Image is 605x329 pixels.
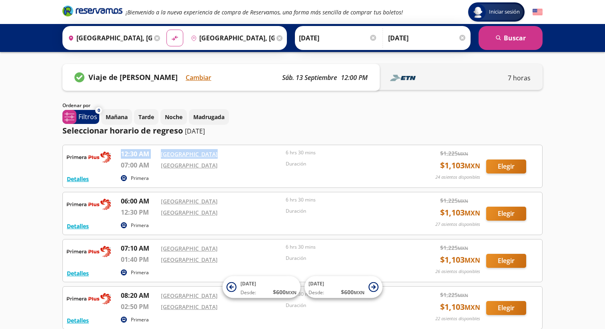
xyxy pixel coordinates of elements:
[309,280,324,287] span: [DATE]
[286,149,407,156] p: 6 hrs 30 mins
[67,222,89,230] button: Detalles
[134,109,158,125] button: Tarde
[126,8,403,16] em: ¡Bienvenido a la nueva experiencia de compra de Reservamos, una forma más sencilla de comprar tus...
[67,243,111,259] img: RESERVAMOS
[161,292,218,299] a: [GEOGRAPHIC_DATA]
[161,162,218,169] a: [GEOGRAPHIC_DATA]
[341,288,365,296] span: $ 600
[341,73,368,82] p: 12:00 PM
[465,303,480,312] small: MXN
[131,316,149,323] p: Primera
[165,113,182,121] p: Noche
[435,174,480,181] p: 24 asientos disponibles
[98,107,100,114] span: 0
[161,197,218,205] a: [GEOGRAPHIC_DATA]
[440,196,468,205] span: $ 1,225
[458,292,468,298] small: MXN
[435,268,480,275] p: 26 asientos disponibles
[273,288,296,296] span: $ 600
[533,7,543,17] button: English
[185,126,205,136] p: [DATE]
[65,28,152,48] input: Buscar Origen
[440,207,480,219] span: $ 1,103
[286,243,407,251] p: 6 hrs 30 mins
[62,110,99,124] button: 0Filtros
[131,175,149,182] p: Primera
[67,316,89,325] button: Detalles
[440,254,480,266] span: $ 1,103
[161,209,218,216] a: [GEOGRAPHIC_DATA]
[286,160,407,167] p: Duración
[161,150,218,158] a: [GEOGRAPHIC_DATA]
[188,28,275,48] input: Buscar Destino
[440,149,468,158] span: $ 1,225
[62,5,122,17] i: Brand Logo
[121,196,157,206] p: 06:00 AM
[354,289,365,295] small: MXN
[435,315,480,322] p: 22 asientos disponibles
[131,269,149,276] p: Primera
[62,5,122,19] a: Brand Logo
[440,291,468,299] span: $ 1,225
[240,280,256,287] span: [DATE]
[161,245,218,252] a: [GEOGRAPHIC_DATA]
[67,196,111,212] img: RESERVAMOS
[508,73,531,83] p: 7 horas
[193,113,224,121] p: Madrugada
[299,28,377,48] input: Elegir Fecha
[101,109,132,125] button: Mañana
[458,198,468,204] small: MXN
[67,269,89,277] button: Detalles
[286,289,296,295] small: MXN
[440,243,468,252] span: $ 1,225
[121,160,157,170] p: 07:00 AM
[286,196,407,203] p: 6 hrs 30 mins
[286,302,407,309] p: Duración
[240,289,256,296] span: Desde:
[222,276,300,298] button: [DATE]Desde:$600MXN
[78,112,97,122] p: Filtros
[88,72,178,83] p: Viaje de [PERSON_NAME]
[121,149,157,159] p: 12:30 AM
[465,162,480,170] small: MXN
[486,207,526,221] button: Elegir
[121,243,157,253] p: 07:10 AM
[486,160,526,173] button: Elegir
[67,175,89,183] button: Detalles
[67,149,111,165] img: RESERVAMOS
[189,109,229,125] button: Madrugada
[309,289,324,296] span: Desde:
[282,73,337,82] p: sáb. 13 septiembre
[435,221,480,228] p: 27 asientos disponibles
[161,303,218,311] a: [GEOGRAPHIC_DATA]
[388,28,467,48] input: Opcional
[62,125,183,137] p: Seleccionar horario de regreso
[458,151,468,157] small: MXN
[486,301,526,315] button: Elegir
[440,301,480,313] span: $ 1,103
[465,256,480,265] small: MXN
[106,113,128,121] p: Mañana
[465,209,480,217] small: MXN
[131,222,149,229] p: Primera
[121,291,157,300] p: 08:20 AM
[67,291,111,307] img: RESERVAMOS
[305,276,383,298] button: [DATE]Desde:$600MXN
[161,256,218,263] a: [GEOGRAPHIC_DATA]
[388,72,420,84] img: LINENAME
[486,254,526,268] button: Elegir
[121,255,157,264] p: 01:40 PM
[458,245,468,251] small: MXN
[486,8,523,16] span: Iniciar sesión
[440,160,480,171] span: $ 1,103
[62,102,90,109] p: Ordenar por
[121,302,157,311] p: 02:50 PM
[479,26,543,50] button: Buscar
[121,207,157,217] p: 12:30 PM
[138,113,154,121] p: Tarde
[286,255,407,262] p: Duración
[186,73,211,82] button: Cambiar
[286,207,407,215] p: Duración
[160,109,187,125] button: Noche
